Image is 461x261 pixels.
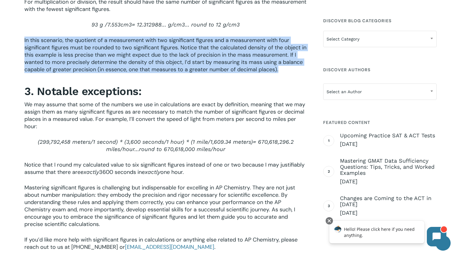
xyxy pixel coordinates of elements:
[120,21,129,28] span: cm
[237,21,240,28] span: 3
[99,168,142,176] span: 3600 seconds in
[323,33,436,45] span: Select Category
[24,37,306,73] span: In this scenario, the quotient of a measurement with two significant figures and a measurement wi...
[323,83,437,100] span: Select an Author
[340,140,437,148] span: [DATE]
[80,169,99,175] span: exactly
[340,209,437,217] span: [DATE]
[24,101,305,130] span: We may assume that some of the numbers we use in calculations are exact by definition, meaning th...
[139,146,225,152] span: round to 670,618,000 miles/hour
[24,161,305,176] span: Notice that I round my calculated value to six significant figures instead of one or two because ...
[91,21,107,28] span: 93 g /
[107,21,120,28] span: 7.553
[323,216,452,252] iframe: Chatbot
[323,85,436,98] span: Select an Author
[142,169,160,175] span: exactly
[210,139,253,145] span: 1,609.34 meters)
[160,168,184,176] span: one hour.
[340,132,437,148] a: Upcoming Practice SAT & ACT Tests [DATE]
[38,139,93,145] span: (299,792,458 meters/
[166,139,193,145] span: 1 hour) * (
[340,158,437,185] a: Mastering GMAT Data Sufficiency Questions: Tips, Tricks, and Worked Examples [DATE]
[93,139,126,145] span: 1 second) * (
[323,64,437,75] h4: Discover Authors
[182,21,189,28] span: 3…
[340,178,437,185] span: [DATE]
[323,117,437,128] h4: Featured Content
[173,21,182,28] span: cm
[323,31,437,47] span: Select Category
[129,21,132,28] span: 3
[340,195,437,217] a: Changes are Coming to the ACT in [DATE] [DATE]
[340,132,437,139] span: Upcoming Practice SAT & ACT Tests
[24,184,295,228] span: Mastering significant figures is challenging but indispensable for excelling in AP Chemistry. The...
[228,21,237,28] span: cm
[126,139,166,145] span: 3,600 seconds/
[340,158,437,176] span: Mastering GMAT Data Sufficiency Questions: Tips, Tricks, and Worked Examples
[323,15,437,26] h4: Discover Blog Categories
[132,21,173,28] span: = 12.312988… g/
[193,139,210,145] span: 1 mile/
[125,243,214,251] a: [EMAIL_ADDRESS][DOMAIN_NAME]
[214,243,216,251] span: .
[340,195,437,207] span: Changes are Coming to the ACT in [DATE]
[191,21,228,28] span: round to 12 g/
[24,85,141,98] strong: 3. Notable exceptions:
[24,236,298,251] span: If you’d like more help with significant figures in calculations or anything else related to AP C...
